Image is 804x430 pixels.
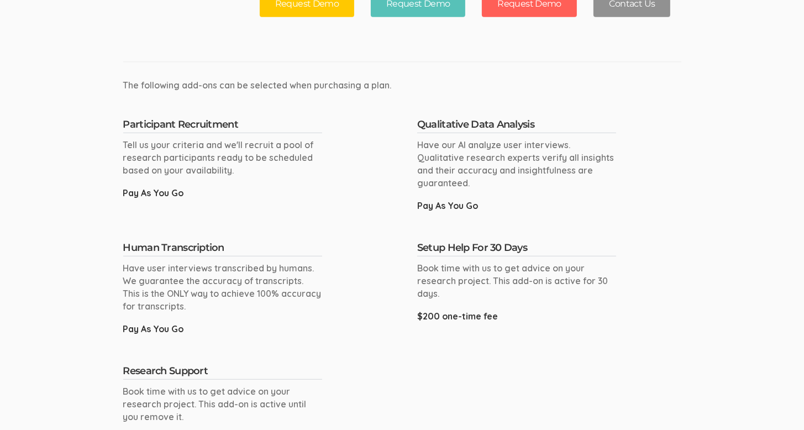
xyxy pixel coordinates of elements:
iframe: Chat Widget [749,377,804,430]
h4: Participant Recruitment [123,119,322,134]
div: Have user interviews transcribed by humans. We guarantee the accuracy of transcripts. This is the... [123,262,322,312]
div: Have our AI analyze user interviews. Qualitative research experts verify all insights and their a... [417,139,616,189]
div: Pay As You Go [123,323,322,335]
div: Pay As You Go [417,200,616,212]
h4: Qualitative Data Analysis [417,119,616,134]
div: The following add-ons can be selected when purchasing a plan. [123,79,681,92]
div: Book time with us to get advice on your research project. This add-on is active for 30 days. [417,262,616,300]
div: $200 one-time fee [417,310,616,323]
h4: Human Transcription [123,243,322,257]
div: Tell us your criteria and we'll recruit a pool of research participants ready to be scheduled bas... [123,139,322,177]
div: Book time with us to get advice on your research project. This add-on is active until you remove it. [123,385,322,423]
h4: Setup Help For 30 Days [417,243,616,257]
h4: Research Support [123,366,322,380]
div: Pay As You Go [123,187,322,200]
